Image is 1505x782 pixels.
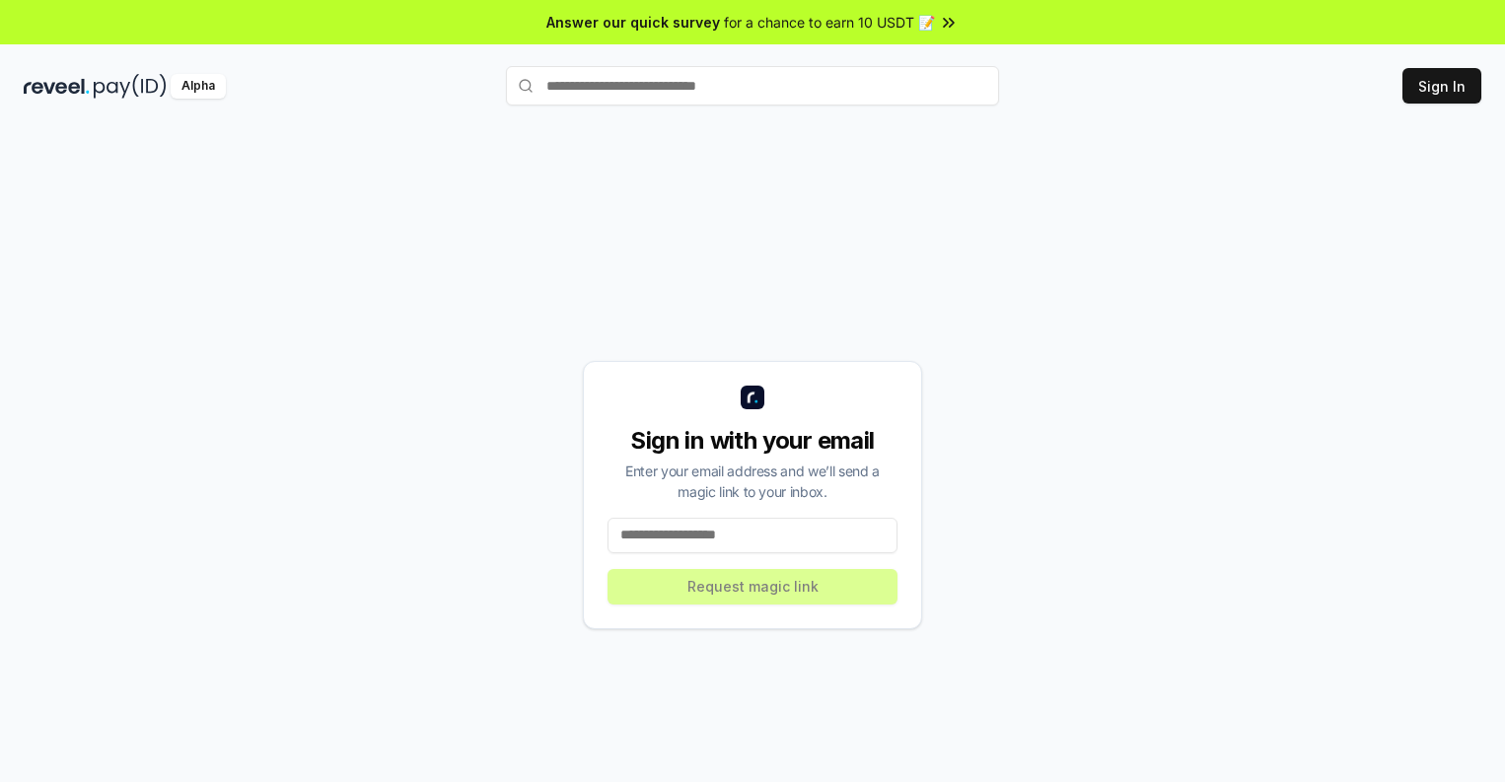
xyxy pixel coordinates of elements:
[741,386,764,409] img: logo_small
[24,74,90,99] img: reveel_dark
[724,12,935,33] span: for a chance to earn 10 USDT 📝
[546,12,720,33] span: Answer our quick survey
[608,425,897,457] div: Sign in with your email
[1402,68,1481,104] button: Sign In
[171,74,226,99] div: Alpha
[608,461,897,502] div: Enter your email address and we’ll send a magic link to your inbox.
[94,74,167,99] img: pay_id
